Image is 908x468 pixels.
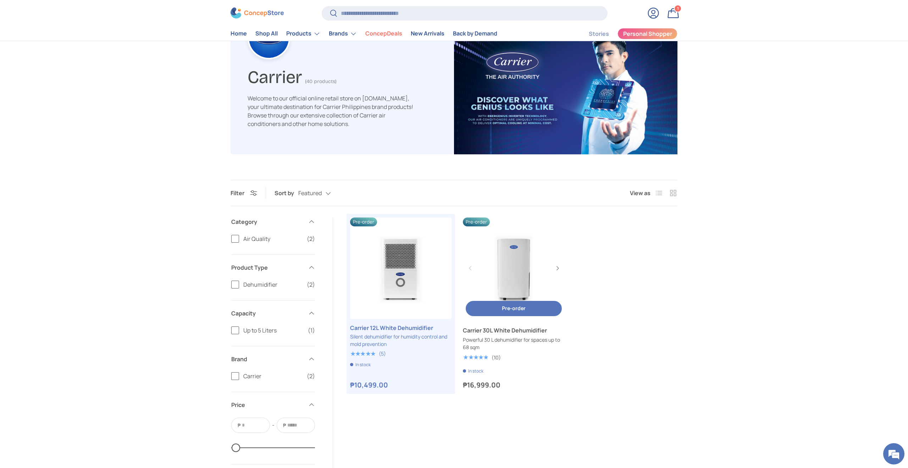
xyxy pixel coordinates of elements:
[231,309,304,318] span: Capacity
[231,301,315,326] summary: Capacity
[463,326,564,335] a: Carrier 30L White Dehumidifier
[307,235,315,243] span: (2)
[282,27,325,41] summary: Products
[231,27,497,41] nav: Primary
[307,280,315,289] span: (2)
[298,187,345,199] button: Featured
[623,31,672,37] span: Personal Shopper
[325,27,361,41] summary: Brands
[466,301,561,316] button: Pre-order
[298,190,322,197] span: Featured
[282,422,287,429] span: ₱
[572,27,677,41] nav: Secondary
[231,27,247,41] a: Home
[275,189,298,197] label: Sort by
[243,235,303,243] span: Air Quality
[308,326,315,335] span: (1)
[454,28,677,154] img: carrier-banner-image-concepstore
[307,372,315,380] span: (2)
[630,189,650,197] span: View as
[231,346,315,372] summary: Brand
[618,28,677,39] a: Personal Shopper
[411,27,444,41] a: New Arrivals
[231,263,304,272] span: Product Type
[237,422,241,429] span: ₱
[231,218,304,226] span: Category
[350,218,377,226] span: Pre-order
[243,280,303,289] span: Dehumidifier
[231,189,257,197] button: Filter
[502,305,526,312] span: Pre-order
[231,255,315,280] summary: Product Type
[589,27,609,41] a: Stories
[231,401,304,409] span: Price
[248,64,302,88] h1: Carrier
[248,94,414,128] p: Welcome to our official online retail store on [DOMAIN_NAME], your ultimate destination for Carri...
[231,209,315,235] summary: Category
[365,27,402,41] a: ConcepDeals
[243,372,303,380] span: Carrier
[231,392,315,418] summary: Price
[463,218,490,226] span: Pre-order
[305,78,337,84] span: (40 products)
[350,218,452,319] a: Carrier 12L White Dehumidifier
[231,8,284,19] img: ConcepStore
[231,189,244,197] span: Filter
[463,218,564,319] a: Carrier 30L White Dehumidifier
[272,421,275,429] span: -
[453,27,497,41] a: Back by Demand
[243,326,304,335] span: Up to 5 Liters
[350,324,452,332] a: Carrier 12L White Dehumidifier
[231,355,304,363] span: Brand
[677,6,679,11] span: 1
[255,27,278,41] a: Shop All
